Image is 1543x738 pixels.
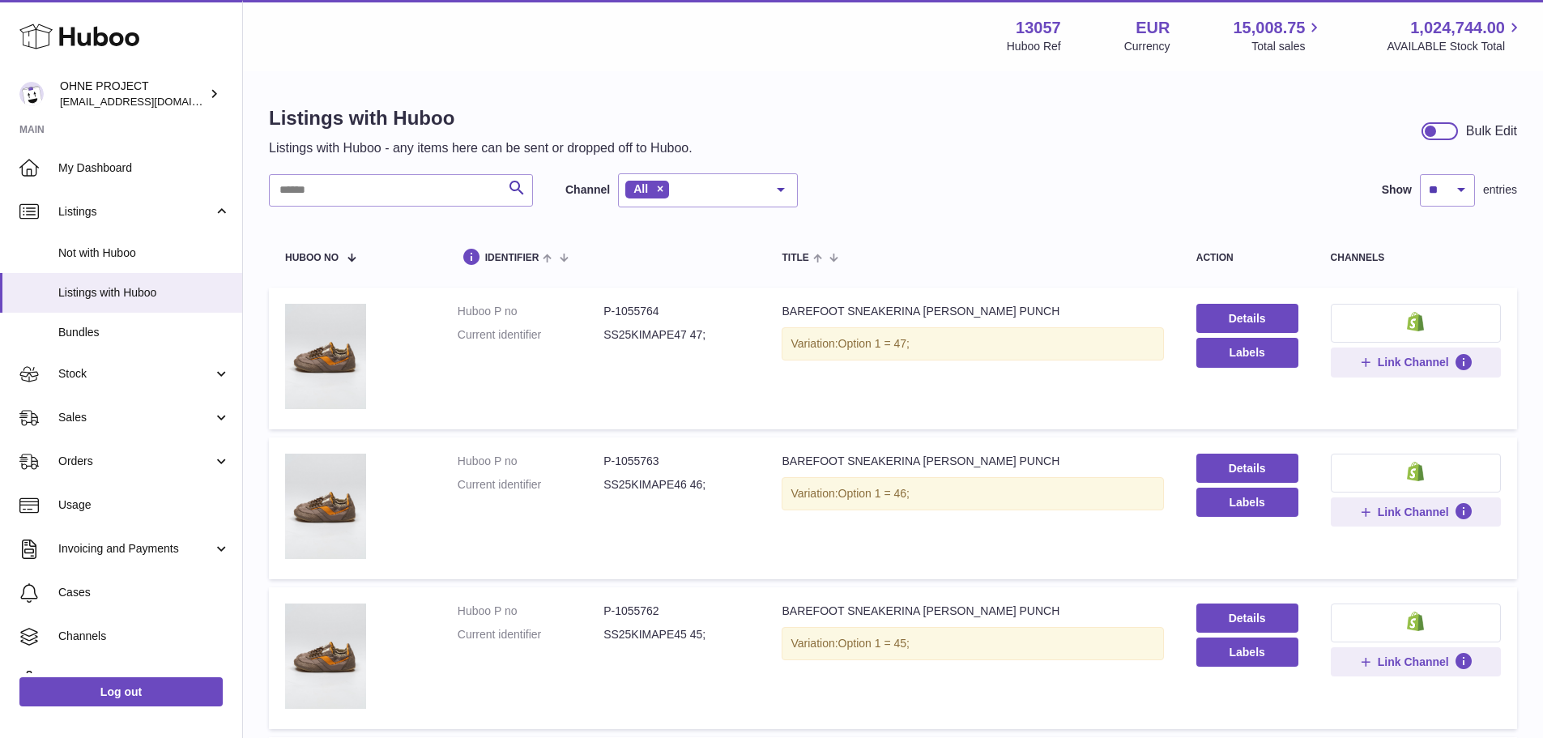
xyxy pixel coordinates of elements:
span: Link Channel [1378,655,1449,669]
div: channels [1331,253,1501,263]
span: Usage [58,497,230,513]
span: Option 1 = 45; [838,637,910,650]
button: Link Channel [1331,348,1501,377]
span: 1,024,744.00 [1410,17,1505,39]
div: Currency [1124,39,1170,54]
label: Show [1382,182,1412,198]
img: internalAdmin-13057@internal.huboo.com [19,82,44,106]
span: Sales [58,410,213,425]
a: 1,024,744.00 AVAILABLE Stock Total [1387,17,1524,54]
dt: Current identifier [458,627,603,642]
span: Invoicing and Payments [58,541,213,557]
span: Huboo no [285,253,339,263]
a: Details [1196,454,1298,483]
a: Details [1196,604,1298,633]
h1: Listings with Huboo [269,105,693,131]
span: Stock [58,366,213,382]
div: Bulk Edit [1466,122,1517,140]
div: BAREFOOT SNEAKERINA [PERSON_NAME] PUNCH [782,304,1163,319]
div: Variation: [782,327,1163,360]
span: AVAILABLE Stock Total [1387,39,1524,54]
dt: Huboo P no [458,454,603,469]
a: 15,008.75 Total sales [1233,17,1323,54]
a: Details [1196,304,1298,333]
label: Channel [565,182,610,198]
span: identifier [485,253,539,263]
dt: Current identifier [458,477,603,493]
span: Link Channel [1378,505,1449,519]
div: Variation: [782,477,1163,510]
span: entries [1483,182,1517,198]
div: Variation: [782,627,1163,660]
div: BAREFOOT SNEAKERINA [PERSON_NAME] PUNCH [782,454,1163,469]
div: action [1196,253,1298,263]
span: 15,008.75 [1233,17,1305,39]
span: Settings [58,672,230,688]
img: BAREFOOT SNEAKERINA KIMA PEACH PUNCH [285,604,366,709]
button: Labels [1196,338,1298,367]
dd: SS25KIMAPE46 46; [603,477,749,493]
dd: P-1055763 [603,454,749,469]
span: My Dashboard [58,160,230,176]
strong: 13057 [1016,17,1061,39]
button: Labels [1196,488,1298,517]
span: [EMAIL_ADDRESS][DOMAIN_NAME] [60,95,238,108]
span: title [782,253,808,263]
span: Orders [58,454,213,469]
span: Cases [58,585,230,600]
div: Huboo Ref [1007,39,1061,54]
span: Option 1 = 46; [838,487,910,500]
dd: P-1055762 [603,604,749,619]
img: BAREFOOT SNEAKERINA KIMA PEACH PUNCH [285,304,366,409]
dd: SS25KIMAPE47 47; [603,327,749,343]
img: BAREFOOT SNEAKERINA KIMA PEACH PUNCH [285,454,366,559]
dt: Huboo P no [458,604,603,619]
span: Not with Huboo [58,245,230,261]
button: Labels [1196,638,1298,667]
span: Option 1 = 47; [838,337,910,350]
p: Listings with Huboo - any items here can be sent or dropped off to Huboo. [269,139,693,157]
dt: Huboo P no [458,304,603,319]
span: Listings with Huboo [58,285,230,301]
span: All [633,182,648,195]
span: Listings [58,204,213,220]
button: Link Channel [1331,647,1501,676]
dd: SS25KIMAPE45 45; [603,627,749,642]
span: Bundles [58,325,230,340]
dt: Current identifier [458,327,603,343]
img: shopify-small.png [1407,312,1424,331]
span: Total sales [1251,39,1323,54]
span: Channels [58,629,230,644]
span: Link Channel [1378,355,1449,369]
strong: EUR [1136,17,1170,39]
a: Log out [19,677,223,706]
button: Link Channel [1331,497,1501,527]
div: BAREFOOT SNEAKERINA [PERSON_NAME] PUNCH [782,604,1163,619]
div: OHNE PROJECT [60,79,206,109]
img: shopify-small.png [1407,462,1424,481]
img: shopify-small.png [1407,612,1424,631]
dd: P-1055764 [603,304,749,319]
